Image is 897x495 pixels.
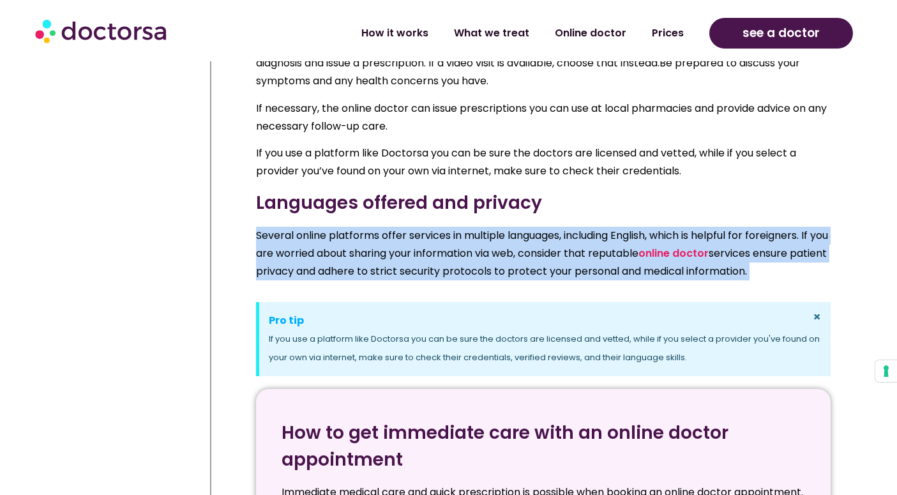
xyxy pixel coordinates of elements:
h3: Languages offered and privacy [256,190,831,217]
nav: Menu [238,19,696,48]
span: see a doctor [742,23,820,43]
a: Prices [639,19,697,48]
span: × [813,308,822,326]
span: Several online platforms offer services in multiple languages, including English, which is helpfu... [256,228,828,278]
button: Dismiss this alert. [811,308,824,325]
a: How it works [349,19,441,48]
button: Your consent preferences for tracking technologies [875,360,897,382]
span: If you use a platform like Doctorsa you can be sure the doctors are licensed and vetted, while if... [269,333,820,363]
a: see a doctor [709,18,853,49]
span: If necessary, the online doctor can issue prescriptions you can use at local pharmacies and provi... [256,101,827,133]
span: Pro tip [269,312,821,330]
h3: How to get immediate care with an online doctor appointment [282,420,805,473]
a: online doctor [638,246,709,261]
p: If you use a platform like Doctorsa you can be sure the doctors are licensed and vetted, while if... [256,144,831,180]
a: Online doctor [542,19,639,48]
a: What we treat [441,19,542,48]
